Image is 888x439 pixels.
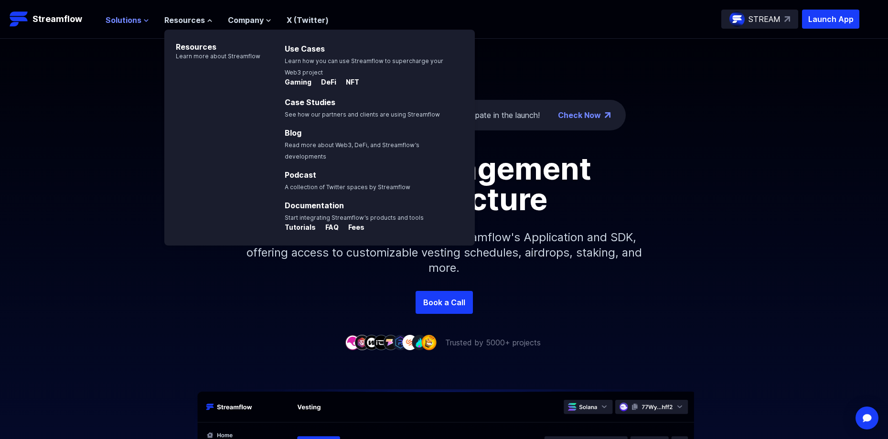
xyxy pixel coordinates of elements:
[164,30,260,53] p: Resources
[106,14,141,26] span: Solutions
[287,15,329,25] a: X (Twitter)
[338,78,359,88] a: NFT
[228,14,264,26] span: Company
[285,77,311,87] p: Gaming
[285,183,410,191] span: A collection of Twitter spaces by Streamflow
[32,12,82,26] p: Streamflow
[393,335,408,350] img: company-6
[164,14,205,26] span: Resources
[856,407,878,429] div: Open Intercom Messenger
[318,224,341,233] a: FAQ
[354,335,370,350] img: company-2
[416,291,473,314] a: Book a Call
[802,10,859,29] button: Launch App
[345,335,360,350] img: company-1
[239,214,650,291] p: Simplify your token distribution with Streamflow's Application and SDK, offering access to custom...
[784,16,790,22] img: top-right-arrow.svg
[285,170,316,180] a: Podcast
[341,224,364,233] a: Fees
[285,141,419,160] span: Read more about Web3, DeFi, and Streamflow’s developments
[364,335,379,350] img: company-3
[285,111,440,118] span: See how our partners and clients are using Streamflow
[318,223,339,232] p: FAQ
[729,11,745,27] img: streamflow-logo-circle.png
[285,97,335,107] a: Case Studies
[164,53,260,60] p: Learn more about Streamflow
[605,112,610,118] img: top-right-arrow.png
[228,14,271,26] button: Company
[164,14,213,26] button: Resources
[285,224,318,233] a: Tutorials
[10,10,96,29] a: Streamflow
[341,223,364,232] p: Fees
[383,335,398,350] img: company-5
[285,223,316,232] p: Tutorials
[10,10,29,29] img: Streamflow Logo
[313,78,338,88] a: DeFi
[285,128,301,138] a: Blog
[106,14,149,26] button: Solutions
[749,13,781,25] p: STREAM
[374,335,389,350] img: company-4
[285,201,344,210] a: Documentation
[285,214,424,221] span: Start integrating Streamflow’s products and tools
[285,78,313,88] a: Gaming
[285,57,443,76] span: Learn how you can use Streamflow to supercharge your Web3 project
[285,44,325,54] a: Use Cases
[313,77,336,87] p: DeFi
[721,10,798,29] a: STREAM
[445,337,541,348] p: Trusted by 5000+ projects
[402,335,417,350] img: company-7
[412,335,427,350] img: company-8
[558,109,601,121] a: Check Now
[338,77,359,87] p: NFT
[421,335,437,350] img: company-9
